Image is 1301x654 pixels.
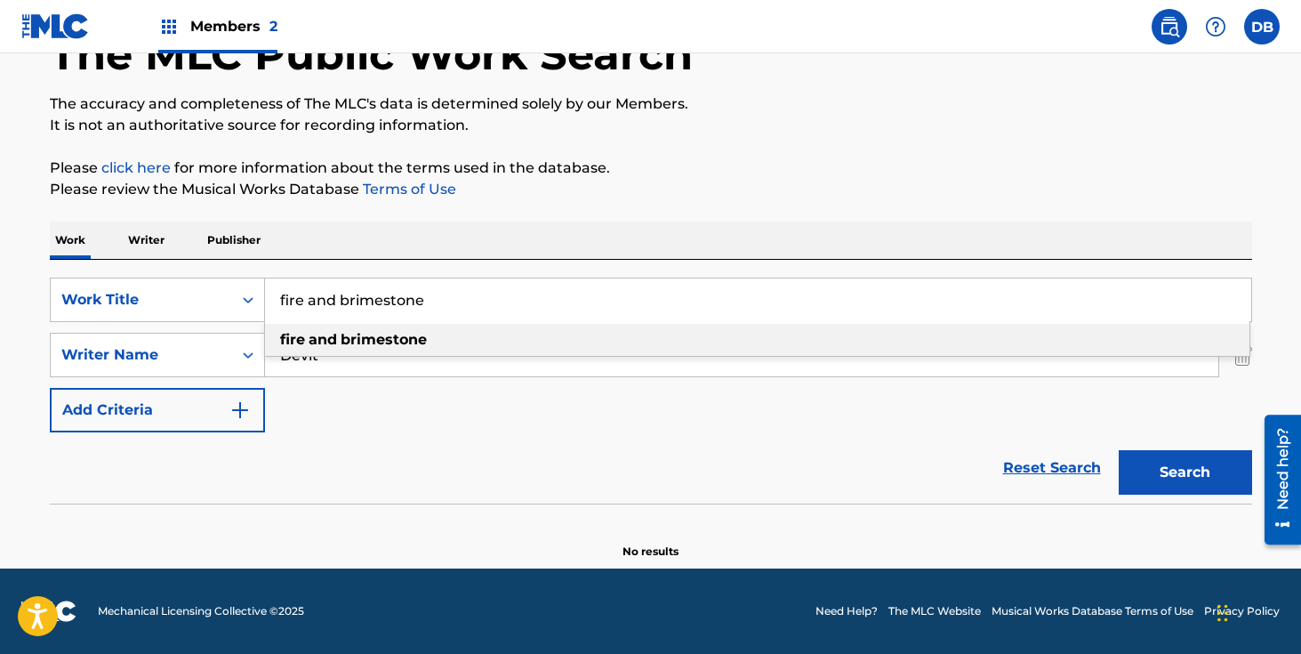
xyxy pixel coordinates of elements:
[50,115,1252,136] p: It is not an authoritative source for recording information.
[158,16,180,37] img: Top Rightsholders
[622,522,679,560] p: No results
[50,388,265,432] button: Add Criteria
[61,289,221,311] div: Work Title
[359,181,456,198] a: Terms of Use
[1212,569,1301,654] iframe: Chat Widget
[190,16,277,36] span: Members
[21,601,76,622] img: logo
[123,222,170,259] p: Writer
[98,603,304,619] span: Mechanical Licensing Collective © 2025
[50,157,1252,179] p: Please for more information about the terms used in the database.
[202,222,266,259] p: Publisher
[1217,586,1228,640] div: Drag
[50,28,693,81] h1: The MLC Public Work Search
[50,93,1252,115] p: The accuracy and completeness of The MLC's data is determined solely by our Members.
[61,344,221,366] div: Writer Name
[1205,16,1226,37] img: help
[1152,9,1187,44] a: Public Search
[309,331,337,348] strong: and
[101,159,171,176] a: click here
[341,331,427,348] strong: brimestone
[21,13,90,39] img: MLC Logo
[992,603,1193,619] a: Musical Works Database Terms of Use
[280,331,305,348] strong: fire
[815,603,878,619] a: Need Help?
[1159,16,1180,37] img: search
[1251,408,1301,552] iframe: Resource Center
[50,222,91,259] p: Work
[1119,450,1252,495] button: Search
[994,448,1110,488] a: Reset Search
[1198,9,1233,44] div: Help
[229,400,251,421] img: 9d2ae6d4665cec9f34b9.svg
[269,18,277,35] span: 2
[888,603,981,619] a: The MLC Website
[1244,9,1280,44] div: User Menu
[1204,603,1280,619] a: Privacy Policy
[50,278,1252,504] form: Search Form
[50,179,1252,200] p: Please review the Musical Works Database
